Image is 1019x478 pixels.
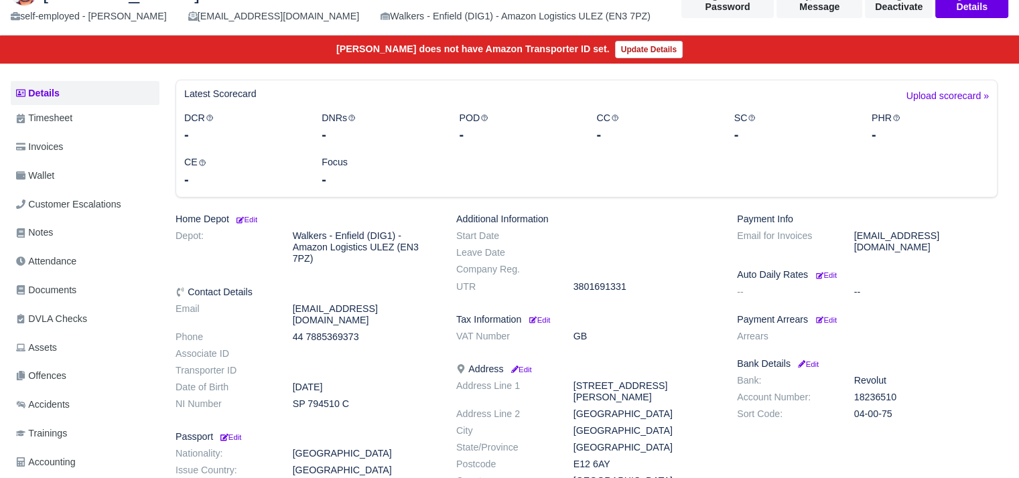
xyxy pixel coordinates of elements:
[446,442,563,453] dt: State/Province
[11,420,159,447] a: Trainings
[844,287,1008,298] dd: --
[727,331,844,342] dt: Arrears
[796,358,819,369] a: Edit
[11,363,159,389] a: Offences
[16,397,70,412] span: Accidents
[862,110,999,145] div: PHR
[11,248,159,274] a: Attendance
[174,155,312,189] div: CE
[165,448,283,459] dt: Nationality:
[724,110,862,145] div: SC
[176,214,436,225] h6: Home Depot
[16,311,87,327] span: DVLA Checks
[16,110,72,126] span: Timesheet
[459,125,576,144] div: -
[11,306,159,332] a: DVLA Checks
[596,125,714,144] div: -
[727,375,844,386] dt: Bank:
[737,214,998,225] h6: Payment Info
[906,88,989,110] a: Upload scorecard »
[16,426,67,441] span: Trainings
[11,191,159,218] a: Customer Escalations
[446,331,563,342] dt: VAT Number
[312,155,449,189] div: Focus
[184,125,301,144] div: -
[813,269,837,280] a: Edit
[11,81,159,106] a: Details
[11,9,167,24] div: self-employed - [PERSON_NAME]
[796,360,819,368] small: Edit
[176,431,436,443] h6: Passport
[312,110,449,145] div: DNRs
[283,382,446,393] dd: [DATE]
[165,365,283,376] dt: Transporter ID
[446,264,563,275] dt: Company Reg.
[446,247,563,258] dt: Leave Date
[952,414,1019,478] iframe: Chat Widget
[615,41,683,58] a: Update Details
[727,230,844,253] dt: Email for Invoices
[16,340,57,355] span: Assets
[737,269,998,281] h6: Auto Daily Rates
[816,316,837,324] small: Edit
[456,364,717,375] h6: Address
[563,408,727,420] dd: [GEOGRAPHIC_DATA]
[16,197,121,212] span: Customer Escalations
[563,442,727,453] dd: [GEOGRAPHIC_DATA]
[527,314,550,325] a: Edit
[16,139,63,155] span: Invoices
[16,455,76,470] span: Accounting
[872,125,989,144] div: -
[381,9,651,24] div: Walkers - Enfield (DIG1) - Amazon Logistics ULEZ (EN3 7PZ)
[218,431,241,442] a: Edit
[529,316,550,324] small: Edit
[563,425,727,436] dd: [GEOGRAPHIC_DATA]
[283,303,446,326] dd: [EMAIL_ADDRESS][DOMAIN_NAME]
[165,348,283,360] dt: Associate ID
[563,380,727,403] dd: [STREET_ADDRESS][PERSON_NAME]
[456,314,717,325] h6: Tax Information
[16,254,76,269] span: Attendance
[508,366,531,374] small: Edit
[446,459,563,470] dt: Postcode
[586,110,724,145] div: CC
[844,408,1008,420] dd: 04-00-75
[218,433,241,441] small: Edit
[508,364,531,374] a: Edit
[844,230,1008,253] dd: [EMAIL_ADDRESS][DOMAIN_NAME]
[727,392,844,403] dt: Account Number:
[165,331,283,343] dt: Phone
[165,303,283,326] dt: Email
[174,110,312,145] div: DCR
[449,110,586,145] div: POD
[446,408,563,420] dt: Address Line 2
[184,88,257,100] h6: Latest Scorecard
[234,216,257,224] small: Edit
[176,287,436,298] h6: Contact Details
[165,465,283,476] dt: Issue Country:
[563,331,727,342] dd: GB
[188,9,359,24] div: [EMAIL_ADDRESS][DOMAIN_NAME]
[844,392,1008,403] dd: 18236510
[727,287,844,298] dt: --
[727,408,844,420] dt: Sort Code:
[11,449,159,475] a: Accounting
[234,214,257,224] a: Edit
[165,382,283,393] dt: Date of Birth
[16,283,76,298] span: Documents
[16,168,54,183] span: Wallet
[11,277,159,303] a: Documents
[446,425,563,436] dt: City
[844,375,1008,386] dd: Revolut
[283,230,446,264] dd: Walkers - Enfield (DIG1) - Amazon Logistics ULEZ (EN3 7PZ)
[446,380,563,403] dt: Address Line 1
[813,314,837,325] a: Edit
[11,220,159,246] a: Notes
[322,170,439,189] div: -
[456,214,717,225] h6: Additional Information
[11,105,159,131] a: Timesheet
[816,271,837,279] small: Edit
[184,170,301,189] div: -
[737,314,998,325] h6: Payment Arrears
